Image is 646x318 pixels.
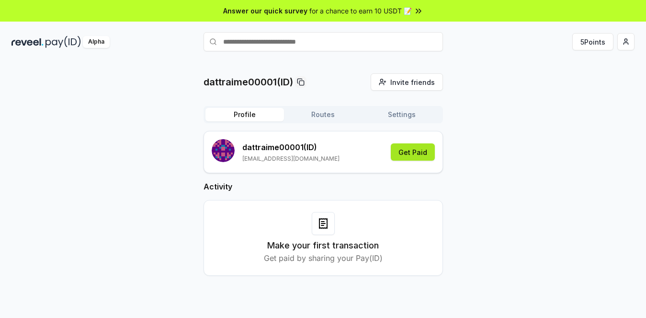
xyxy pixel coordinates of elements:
p: dattraime00001(ID) [204,75,293,89]
img: reveel_dark [11,36,44,48]
img: pay_id [45,36,81,48]
button: Get Paid [391,143,435,161]
p: [EMAIL_ADDRESS][DOMAIN_NAME] [242,155,340,163]
span: Answer our quick survey [223,6,307,16]
div: Alpha [83,36,110,48]
button: 5Points [572,33,613,50]
h3: Make your first transaction [267,239,379,252]
p: Get paid by sharing your Pay(ID) [264,252,383,264]
h2: Activity [204,181,443,192]
button: Routes [284,108,363,121]
span: for a chance to earn 10 USDT 📝 [309,6,412,16]
button: Settings [363,108,441,121]
p: dattraime00001 (ID) [242,141,340,153]
button: Profile [205,108,284,121]
span: Invite friends [390,77,435,87]
button: Invite friends [371,73,443,91]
